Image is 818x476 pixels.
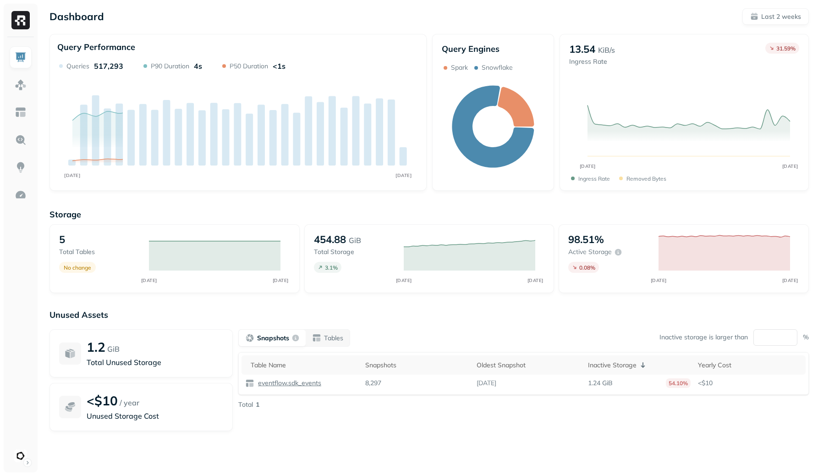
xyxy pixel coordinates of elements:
[579,163,595,169] tspan: [DATE]
[64,172,80,178] tspan: [DATE]
[569,57,615,66] p: Ingress Rate
[314,248,395,256] p: Total storage
[273,61,285,71] p: <1s
[395,172,412,178] tspan: [DATE]
[15,134,27,146] img: Query Explorer
[245,379,254,388] img: table
[87,339,105,355] p: 1.2
[314,233,346,246] p: 454.88
[151,62,189,71] p: P90 Duration
[66,62,89,71] p: Queries
[477,379,496,387] p: [DATE]
[11,11,30,29] img: Ryft
[365,361,469,370] div: Snapshots
[120,397,139,408] p: / year
[107,343,120,354] p: GiB
[141,277,157,283] tspan: [DATE]
[365,379,381,387] p: 8,297
[395,277,412,283] tspan: [DATE]
[527,277,543,283] tspan: [DATE]
[698,361,802,370] div: Yearly Cost
[230,62,268,71] p: P50 Duration
[251,361,358,370] div: Table Name
[49,310,809,320] p: Unused Assets
[578,175,610,182] p: Ingress Rate
[254,379,321,387] a: eventflow.sdk_events
[742,8,809,25] button: Last 2 weeks
[14,449,27,462] img: Ludeo
[588,379,613,387] p: 1.24 GiB
[238,400,253,409] p: Total
[256,400,259,409] p: 1
[64,264,91,271] p: No change
[59,233,65,246] p: 5
[659,333,748,342] p: Inactive storage is larger than
[87,393,118,409] p: <$10
[194,61,202,71] p: 4s
[588,361,637,370] p: Inactive Storage
[257,334,289,343] p: Snapshots
[15,189,27,201] img: Optimization
[273,277,289,283] tspan: [DATE]
[626,175,666,182] p: Removed bytes
[15,106,27,118] img: Asset Explorer
[477,361,581,370] div: Oldest Snapshot
[482,63,513,72] p: Snowflake
[598,44,615,55] p: KiB/s
[761,12,801,21] p: Last 2 weeks
[782,277,798,283] tspan: [DATE]
[568,233,604,246] p: 98.51%
[442,44,544,54] p: Query Engines
[349,235,361,246] p: GiB
[324,334,343,343] p: Tables
[579,264,595,271] p: 0.08 %
[87,410,223,421] p: Unused Storage Cost
[325,264,338,271] p: 3.1 %
[776,45,796,52] p: 31.59 %
[15,79,27,91] img: Assets
[451,63,468,72] p: Spark
[94,61,123,71] p: 517,293
[59,248,140,256] p: Total tables
[49,209,809,220] p: Storage
[569,43,595,55] p: 13.54
[803,333,809,342] p: %
[87,357,223,368] p: Total Unused Storage
[256,379,321,387] p: eventflow.sdk_events
[782,163,798,169] tspan: [DATE]
[650,277,666,283] tspan: [DATE]
[666,378,691,388] p: 54.10%
[15,51,27,63] img: Dashboard
[49,10,104,23] p: Dashboard
[57,42,135,52] p: Query Performance
[568,248,612,256] p: Active storage
[15,161,27,173] img: Insights
[698,379,802,387] p: <$10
